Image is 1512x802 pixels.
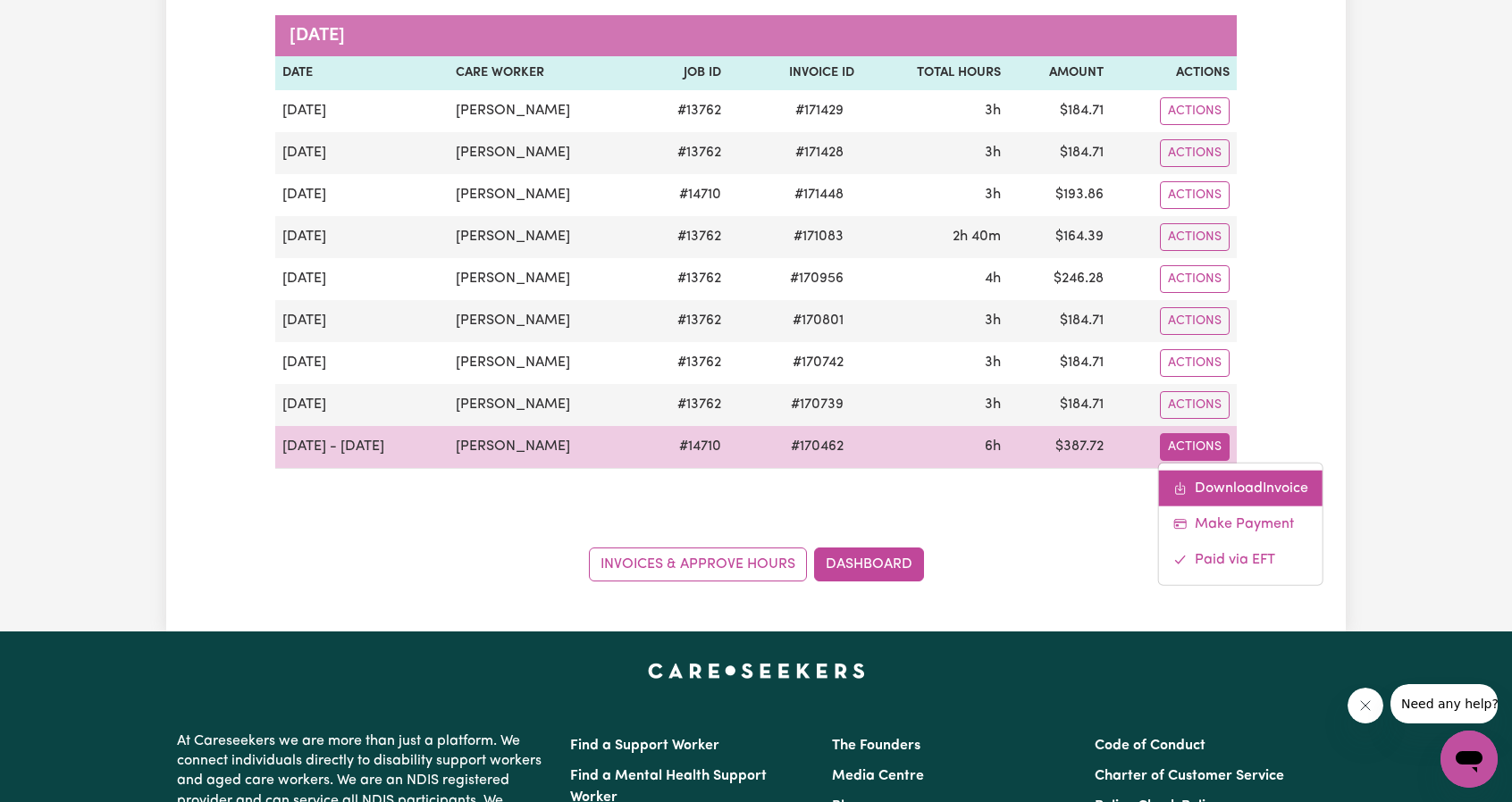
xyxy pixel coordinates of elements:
[1008,90,1111,132] td: $ 184.71
[275,56,449,90] th: Date
[985,146,1001,160] span: 3 hours
[1111,56,1237,90] th: Actions
[275,384,449,426] td: [DATE]
[275,216,449,258] td: [DATE]
[449,384,641,426] td: [PERSON_NAME]
[641,384,727,426] td: # 13762
[275,15,1237,56] caption: [DATE]
[985,272,1001,286] span: 4 hours
[728,56,861,90] th: Invoice ID
[570,739,719,753] a: Find a Support Worker
[641,174,727,216] td: # 14710
[275,90,449,132] td: [DATE]
[953,230,1001,244] span: 2 hours 40 minutes
[275,300,449,342] td: [DATE]
[1160,349,1230,377] button: Actions
[832,769,924,783] a: Media Centre
[1160,265,1230,293] button: Actions
[449,56,641,90] th: Care Worker
[449,216,641,258] td: [PERSON_NAME]
[648,664,865,678] a: Careseekers home page
[1160,181,1230,209] button: Actions
[1008,56,1111,90] th: Amount
[1159,541,1323,577] a: Mark invoice #170462 as paid via EFT
[275,342,449,384] td: [DATE]
[985,355,1001,370] span: 3 hours
[1008,342,1111,384] td: $ 184.71
[782,352,854,373] span: # 170742
[449,90,641,132] td: [PERSON_NAME]
[985,104,1001,118] span: 3 hours
[861,56,1008,90] th: Total Hours
[814,547,924,581] a: Dashboard
[985,313,1001,328] span: 3 hours
[641,132,727,174] td: # 13762
[11,13,108,27] span: Need any help?
[641,258,727,300] td: # 13762
[1008,132,1111,174] td: $ 184.71
[275,174,449,216] td: [DATE]
[783,226,854,247] span: # 171083
[589,547,807,581] a: Invoices & Approve Hours
[1095,769,1284,783] a: Charter of Customer Service
[449,342,641,384] td: [PERSON_NAME]
[1008,174,1111,216] td: $ 193.86
[1390,684,1498,723] iframe: Message from company
[1158,462,1323,585] div: Actions
[1008,258,1111,300] td: $ 246.28
[780,436,854,457] span: # 170462
[449,258,641,300] td: [PERSON_NAME]
[780,394,854,415] span: # 170739
[1008,384,1111,426] td: $ 184.71
[784,184,854,205] span: # 171448
[449,132,641,174] td: [PERSON_NAME]
[1160,223,1230,251] button: Actions
[1008,300,1111,342] td: $ 184.71
[1348,688,1383,723] iframe: Close message
[1160,433,1230,461] button: Actions
[1160,307,1230,335] button: Actions
[1159,505,1323,541] a: Make Payment
[1159,470,1323,505] a: Download invoice #170462
[641,216,727,258] td: # 13762
[641,426,727,469] td: # 14710
[1008,216,1111,258] td: $ 164.39
[1160,391,1230,419] button: Actions
[449,426,641,469] td: [PERSON_NAME]
[275,132,449,174] td: [DATE]
[275,426,449,469] td: [DATE] - [DATE]
[832,739,920,753] a: The Founders
[1160,97,1230,125] button: Actions
[985,439,1001,454] span: 6 hours
[449,174,641,216] td: [PERSON_NAME]
[1441,731,1498,788] iframe: Button to launch messaging window
[641,300,727,342] td: # 13762
[641,90,727,132] td: # 13762
[985,188,1001,202] span: 3 hours
[779,268,854,289] span: # 170956
[782,310,854,331] span: # 170801
[641,56,727,90] th: Job ID
[1160,139,1230,167] button: Actions
[1095,739,1205,753] a: Code of Conduct
[449,300,641,342] td: [PERSON_NAME]
[641,342,727,384] td: # 13762
[1008,426,1111,469] td: $ 387.72
[785,100,854,121] span: # 171429
[275,258,449,300] td: [DATE]
[985,397,1001,412] span: 3 hours
[785,142,854,163] span: # 171428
